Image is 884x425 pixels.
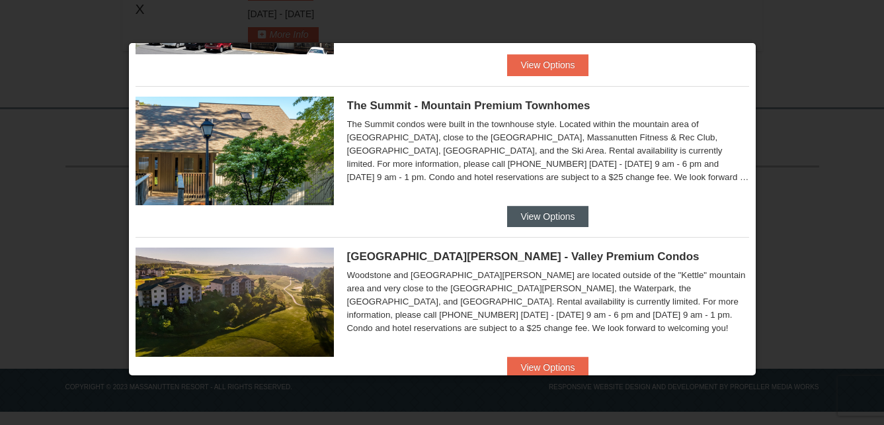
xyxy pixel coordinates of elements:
[136,97,334,205] img: 19219034-1-0eee7e00.jpg
[347,118,749,184] div: The Summit condos were built in the townhouse style. Located within the mountain area of [GEOGRAP...
[507,206,588,227] button: View Options
[347,269,749,335] div: Woodstone and [GEOGRAPHIC_DATA][PERSON_NAME] are located outside of the "Kettle" mountain area an...
[347,99,590,112] span: The Summit - Mountain Premium Townhomes
[347,250,700,263] span: [GEOGRAPHIC_DATA][PERSON_NAME] - Valley Premium Condos
[507,357,588,378] button: View Options
[136,248,334,356] img: 19219041-4-ec11c166.jpg
[507,54,588,75] button: View Options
